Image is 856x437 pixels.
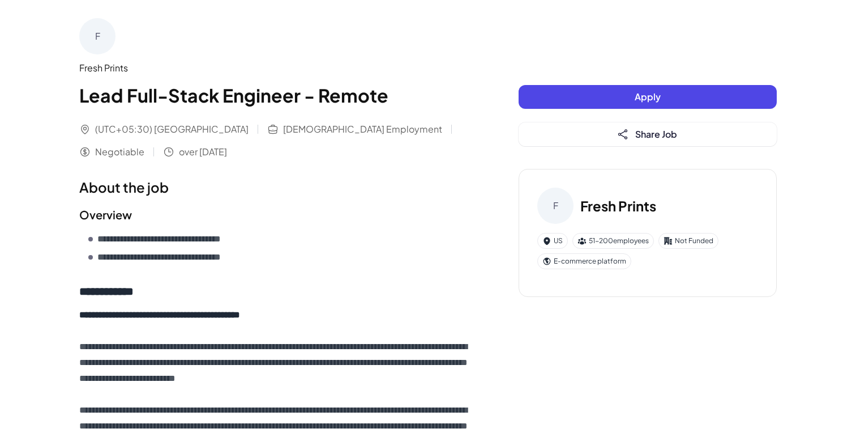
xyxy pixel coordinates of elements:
[537,253,631,269] div: E-commerce platform
[519,85,777,109] button: Apply
[537,233,568,249] div: US
[519,122,777,146] button: Share Job
[95,145,144,159] span: Negotiable
[95,122,249,136] span: (UTC+05:30) [GEOGRAPHIC_DATA]
[283,122,442,136] span: [DEMOGRAPHIC_DATA] Employment
[79,206,473,223] h2: Overview
[580,196,656,216] h3: Fresh Prints
[79,61,473,75] div: Fresh Prints
[79,177,473,197] h1: About the job
[79,18,115,54] div: F
[635,91,661,103] span: Apply
[572,233,654,249] div: 51-200 employees
[179,145,227,159] span: over [DATE]
[658,233,718,249] div: Not Funded
[635,128,677,140] span: Share Job
[79,82,473,109] h1: Lead Full-Stack Engineer - Remote
[537,188,573,224] div: F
